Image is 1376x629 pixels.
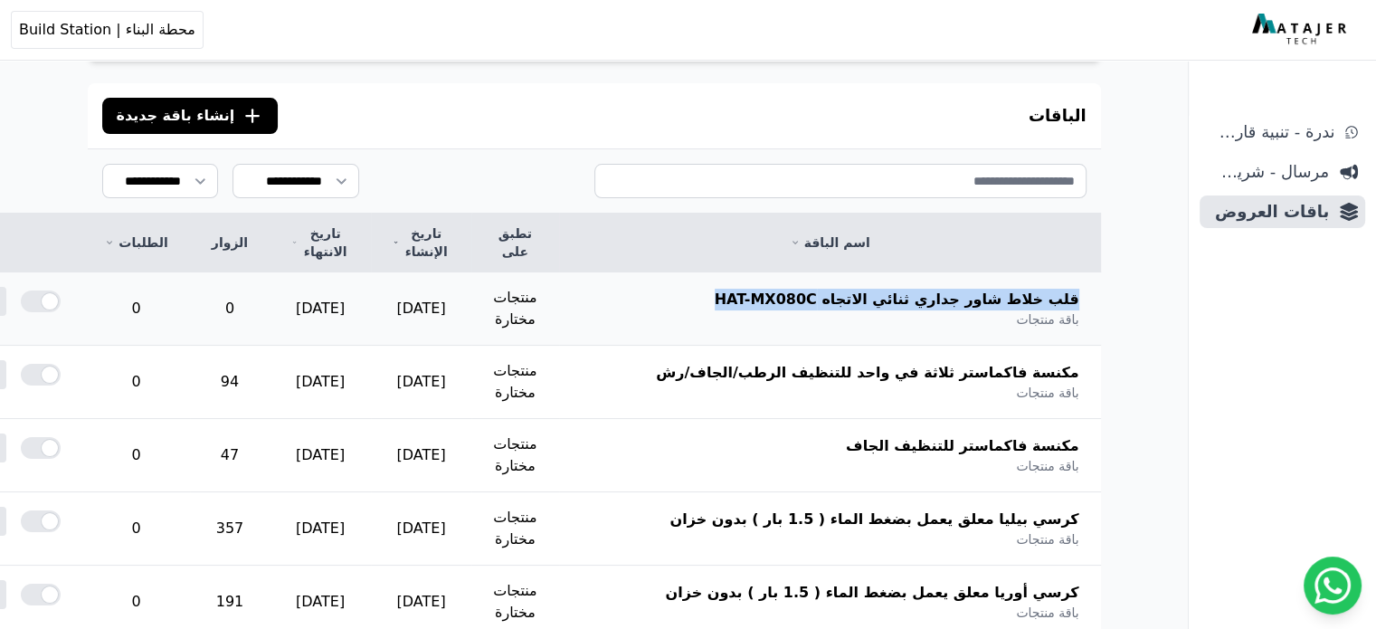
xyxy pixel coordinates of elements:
[471,419,559,492] td: منتجات مختارة
[117,105,235,127] span: إنشاء باقة جديدة
[1207,119,1334,145] span: ندرة - تنبية قارب علي النفاذ
[1016,384,1078,402] span: باقة منتجات
[82,272,189,346] td: 0
[190,492,270,566] td: 357
[656,362,1078,384] span: مكنسة فاكماستر ثلاثة في واحد للتنظيف الرطب/الجاف/رش
[82,492,189,566] td: 0
[1016,604,1078,622] span: باقة منتجات
[1016,310,1078,329] span: باقة منتجات
[471,492,559,566] td: منتجات مختارة
[1016,530,1078,548] span: باقة منتجات
[471,272,559,346] td: منتجات مختارة
[371,346,471,419] td: [DATE]
[846,435,1079,457] span: مكنسة فاكماستر للتنظيف الجاف
[471,214,559,272] th: تطبق على
[270,272,371,346] td: [DATE]
[665,582,1078,604] span: كرسي أوريا معلق يعمل بضغط الماء ( 1.5 بار ) بدون خزان
[104,233,167,252] a: الطلبات
[102,98,279,134] button: إنشاء باقة جديدة
[270,419,371,492] td: [DATE]
[190,272,270,346] td: 0
[190,346,270,419] td: 94
[371,492,471,566] td: [DATE]
[393,224,450,261] a: تاريخ الإنشاء
[1016,457,1078,475] span: باقة منتجات
[82,419,189,492] td: 0
[82,346,189,419] td: 0
[1207,199,1329,224] span: باقات العروض
[715,289,1079,310] span: قلب خلاط شاور جداري ثنائي الاتجاه HAT-MX080C
[190,214,270,272] th: الزوار
[1252,14,1351,46] img: MatajerTech Logo
[371,419,471,492] td: [DATE]
[1207,159,1329,185] span: مرسال - شريط دعاية
[1029,103,1087,129] h3: الباقات
[190,419,270,492] td: 47
[291,224,349,261] a: تاريخ الانتهاء
[371,272,471,346] td: [DATE]
[11,11,204,49] button: محطة البناء | Build Station
[270,346,371,419] td: [DATE]
[19,19,195,41] span: محطة البناء | Build Station
[669,509,1078,530] span: كرسي بيليا معلق يعمل بضغط الماء ( 1.5 بار ) بدون خزان
[581,233,1079,252] a: اسم الباقة
[270,492,371,566] td: [DATE]
[471,346,559,419] td: منتجات مختارة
